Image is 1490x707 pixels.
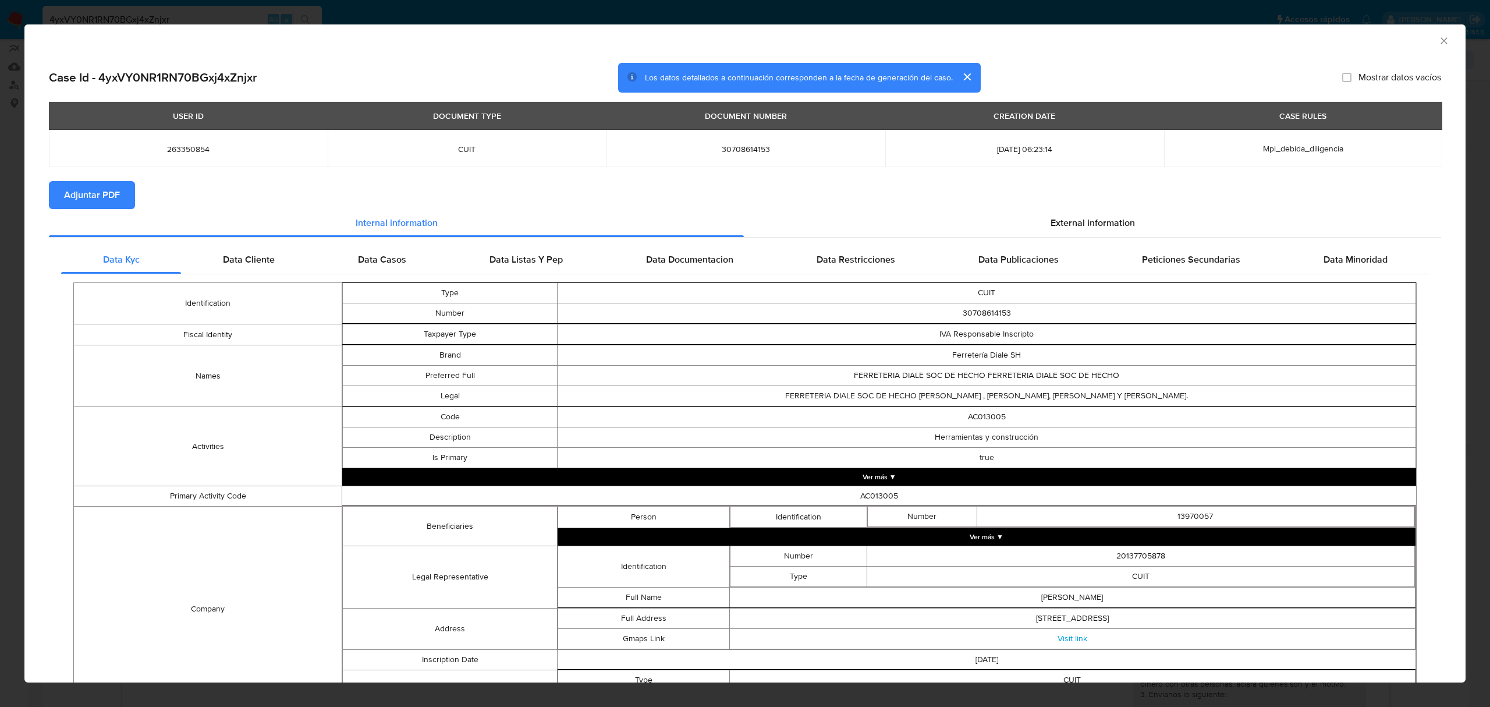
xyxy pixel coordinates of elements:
button: Cerrar ventana [1438,35,1449,45]
td: Type [558,670,730,691]
td: Identification [730,507,867,528]
button: Expand array [558,528,1415,546]
span: Data Casos [358,253,406,266]
td: Inscription Date [343,650,558,670]
td: Type [343,283,558,303]
td: Gmaps Link [558,629,730,649]
div: Detailed info [49,209,1441,237]
td: Fiscal Identity [74,324,342,345]
td: Activities [74,407,342,486]
td: Number [867,507,977,527]
td: AC013005 [558,407,1416,427]
td: Type [730,567,867,587]
span: Los datos detallados a continuación corresponden a la fecha de generación del caso. [645,72,953,83]
span: Data Listas Y Pep [489,253,563,266]
td: IVA Responsable Inscripto [558,324,1416,345]
td: true [558,448,1416,468]
td: Person [558,507,730,528]
div: Detailed internal info [61,246,1429,274]
td: Identification [74,283,342,324]
td: Herramientas y construcción [558,427,1416,448]
td: Number [343,303,558,324]
td: CUIT [558,283,1416,303]
div: DOCUMENT TYPE [426,106,508,126]
td: Names [74,345,342,407]
td: 30708614153 [558,303,1416,324]
span: Data Minoridad [1324,253,1388,266]
span: Mostrar datos vacíos [1358,72,1441,83]
td: AC013005 [342,486,1417,507]
td: 20137705878 [867,546,1414,567]
td: Description [343,427,558,448]
td: Preferred Full [343,366,558,386]
td: Ferretería Diale SH [558,345,1416,366]
td: Primary Activity Code [74,486,342,507]
span: CUIT [342,144,593,154]
td: CUIT [867,567,1414,587]
div: closure-recommendation-modal [24,24,1466,683]
td: [STREET_ADDRESS] [729,609,1415,629]
button: cerrar [953,63,981,91]
td: [DATE] [558,650,1416,670]
td: Is Primary [343,448,558,468]
td: Full Name [558,588,730,608]
span: Data Kyc [103,253,140,266]
div: DOCUMENT NUMBER [698,106,794,126]
td: CUIT [729,670,1415,691]
span: 30708614153 [620,144,871,154]
td: Code [343,407,558,427]
td: Legal [343,386,558,406]
h2: Case Id - 4yxVY0NR1RN70BGxj4xZnjxr [49,70,257,85]
td: [PERSON_NAME] [729,588,1415,608]
a: Visit link [1058,632,1087,644]
div: USER ID [166,106,211,126]
span: Data Cliente [223,253,275,266]
div: CREATION DATE [987,106,1062,126]
span: Mpi_debida_diligencia [1263,143,1343,154]
div: CASE RULES [1272,106,1333,126]
td: 13970057 [977,507,1414,527]
td: Brand [343,345,558,366]
span: [DATE] 06:23:14 [899,144,1150,154]
button: Expand array [342,468,1416,486]
span: Data Documentacion [646,253,733,266]
span: Adjuntar PDF [64,182,120,208]
span: 263350854 [63,144,314,154]
button: Adjuntar PDF [49,181,135,209]
span: Data Restricciones [817,253,895,266]
span: Internal information [356,216,438,229]
input: Mostrar datos vacíos [1342,73,1351,82]
td: Taxpayer Type [343,324,558,345]
td: FERRETERIA DIALE SOC DE HECHO FERRETERIA DIALE SOC DE HECHO [558,366,1416,386]
td: Legal Representative [343,546,558,609]
span: Data Publicaciones [978,253,1059,266]
td: Identification [558,546,730,588]
td: FERRETERIA DIALE SOC DE HECHO [PERSON_NAME] , [PERSON_NAME], [PERSON_NAME] Y [PERSON_NAME]. [558,386,1416,406]
td: Full Address [558,609,730,629]
td: Address [343,609,558,650]
span: External information [1051,216,1135,229]
td: Number [730,546,867,567]
td: Beneficiaries [343,507,558,546]
span: Peticiones Secundarias [1142,253,1240,266]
